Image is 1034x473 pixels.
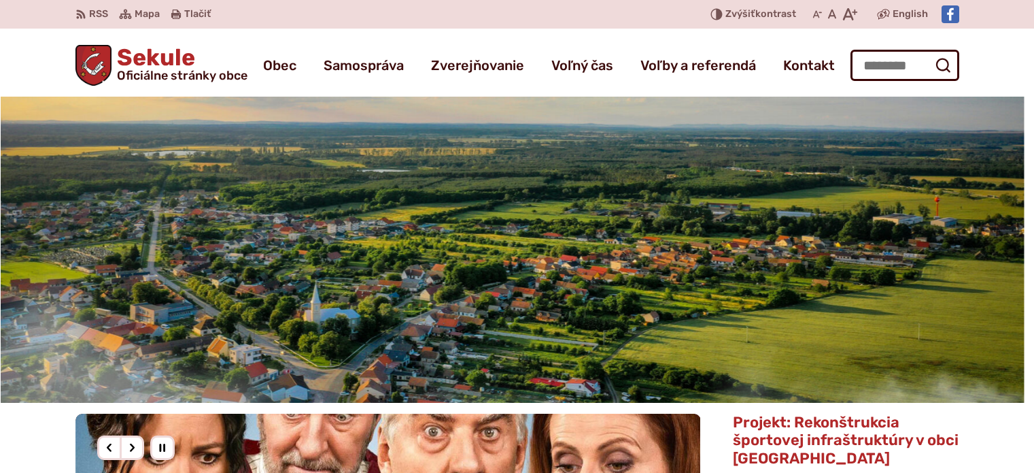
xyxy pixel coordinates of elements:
[324,46,404,84] a: Samospráva
[97,436,122,460] div: Predošlý slajd
[942,5,959,23] img: Prejsť na Facebook stránku
[120,436,144,460] div: Nasledujúci slajd
[75,45,112,86] img: Prejsť na domovskú stránku
[733,413,959,468] span: Projekt: Rekonštrukcia športovej infraštruktúry v obci [GEOGRAPHIC_DATA]
[184,9,211,20] span: Tlačiť
[111,46,247,82] h1: Sekule
[551,46,613,84] a: Voľný čas
[150,436,175,460] div: Pozastaviť pohyb slajdera
[783,46,835,84] a: Kontakt
[890,6,931,22] a: English
[75,45,248,86] a: Logo Sekule, prejsť na domovskú stránku.
[135,6,160,22] span: Mapa
[431,46,524,84] a: Zverejňovanie
[725,9,796,20] span: kontrast
[89,6,108,22] span: RSS
[117,69,247,82] span: Oficiálne stránky obce
[640,46,756,84] a: Voľby a referendá
[893,6,928,22] span: English
[263,46,296,84] a: Obec
[725,8,755,20] span: Zvýšiť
